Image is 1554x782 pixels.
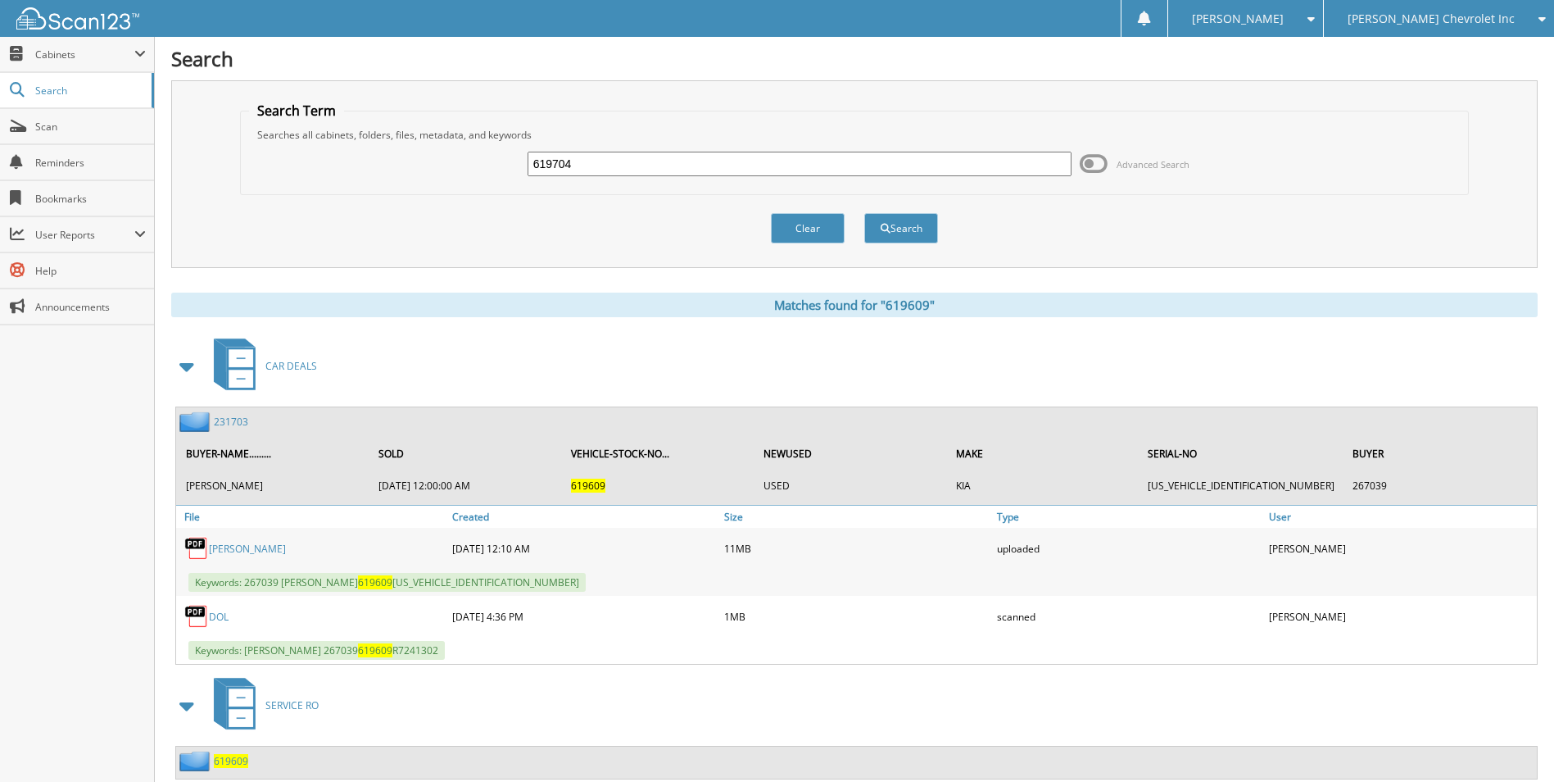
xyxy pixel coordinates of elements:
span: Reminders [35,156,146,170]
a: Type [993,506,1265,528]
h1: Search [171,45,1538,72]
td: [DATE] 12:00:00 AM [370,472,561,499]
span: Advanced Search [1117,158,1189,170]
img: scan123-logo-white.svg [16,7,139,30]
th: BUYER-NAME......... [178,437,369,471]
div: [DATE] 4:36 PM [448,600,720,633]
div: [PERSON_NAME] [1265,532,1537,565]
td: [US_VEHICLE_IDENTIFICATION_NUMBER] [1139,472,1343,499]
span: User Reports [35,228,134,242]
span: CAR DEALS [265,359,317,373]
div: [PERSON_NAME] [1265,600,1537,633]
span: Bookmarks [35,192,146,206]
div: scanned [993,600,1265,633]
th: VEHICLE-STOCK-NO... [563,437,754,471]
td: 267039 [1344,472,1535,499]
span: Announcements [35,300,146,314]
span: Help [35,264,146,278]
a: Created [448,506,720,528]
div: 11MB [720,532,992,565]
div: [DATE] 12:10 AM [448,532,720,565]
a: Size [720,506,992,528]
td: [PERSON_NAME] [178,472,369,499]
iframe: Chat Widget [1472,703,1554,782]
a: 231703 [214,415,248,429]
a: [PERSON_NAME] [209,542,286,556]
th: NEWUSED [755,437,946,471]
div: Matches found for "619609" [171,293,1538,317]
td: USED [755,472,946,499]
a: DOL [209,610,229,624]
div: Searches all cabinets, folders, files, metadata, and keywords [249,128,1459,142]
span: [PERSON_NAME] Chevrolet Inc [1348,14,1515,24]
th: BUYER [1344,437,1535,471]
button: Search [864,213,938,243]
span: SERVICE RO [265,698,319,712]
img: PDF.png [184,604,209,629]
th: SOLD [370,437,561,471]
span: Cabinets [35,48,134,61]
span: Scan [35,120,146,134]
a: SERVICE RO [204,673,319,738]
a: User [1265,506,1537,528]
span: Keywords: [PERSON_NAME] 267039 R7241302 [188,641,445,660]
span: 619609 [358,575,392,589]
span: Search [35,84,143,98]
a: CAR DEALS [204,334,317,398]
legend: Search Term [249,102,344,120]
div: uploaded [993,532,1265,565]
span: Keywords: 267039 [PERSON_NAME] [US_VEHICLE_IDENTIFICATION_NUMBER] [188,573,586,592]
img: folder2.png [179,751,214,771]
img: folder2.png [179,411,214,432]
span: [PERSON_NAME] [1192,14,1284,24]
img: PDF.png [184,536,209,561]
th: SERIAL-NO [1139,437,1343,471]
span: 619609 [358,643,392,657]
button: Clear [771,213,845,243]
a: File [176,506,448,528]
td: KIA [948,472,1139,499]
th: MAKE [948,437,1139,471]
div: 1MB [720,600,992,633]
span: 619609 [571,479,605,493]
a: 619609 [214,754,248,768]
